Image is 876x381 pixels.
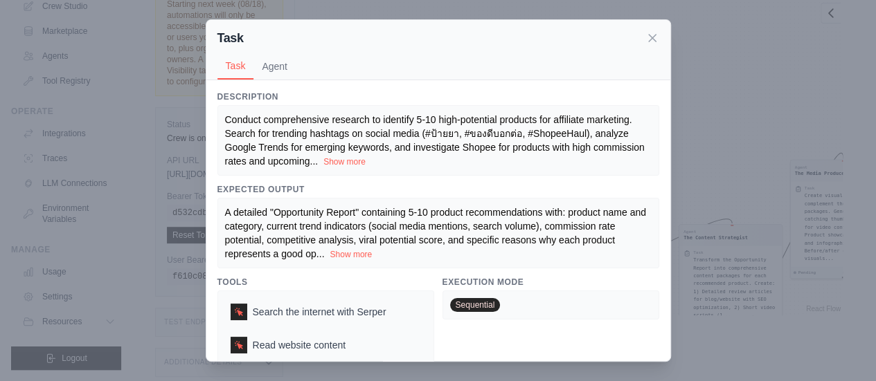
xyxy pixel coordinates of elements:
[323,156,366,167] button: Show more
[225,207,646,259] span: A detailed "Opportunity Report" containing 5-10 product recommendations with: product name and ca...
[807,315,876,381] iframe: Chat Widget
[450,298,501,312] span: Sequential
[253,305,386,319] span: Search the internet with Serper
[217,277,434,288] h3: Tools
[225,205,652,261] div: ...
[443,277,659,288] h3: Execution Mode
[225,114,645,167] span: Conduct comprehensive research to identify 5-10 high-potential products for affiliate marketing. ...
[217,91,659,102] h3: Description
[225,113,652,168] div: ...
[330,249,373,260] button: Show more
[217,184,659,195] h3: Expected Output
